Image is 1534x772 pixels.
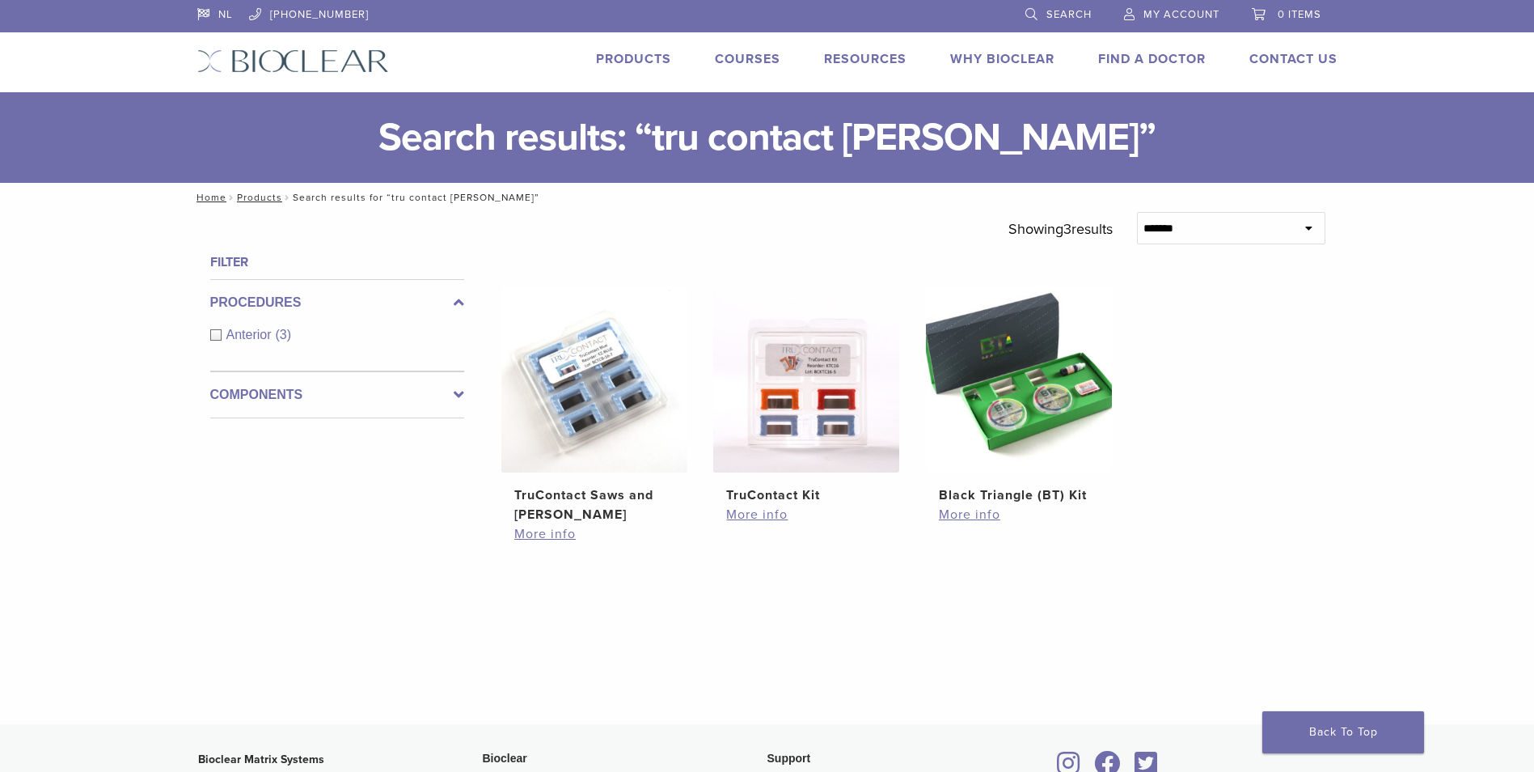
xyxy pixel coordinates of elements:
a: TruContact KitTruContact Kit [712,286,901,505]
h2: TruContact Kit [726,486,886,505]
a: Back To Top [1262,711,1424,753]
a: Products [237,192,282,203]
img: TruContact Saws and Sanders [501,286,687,473]
img: Black Triangle (BT) Kit [926,286,1112,473]
label: Components [210,385,464,405]
a: Courses [715,51,780,67]
a: Products [596,51,671,67]
span: My Account [1143,8,1219,21]
a: Why Bioclear [950,51,1054,67]
a: TruContact Saws and SandersTruContact Saws and [PERSON_NAME] [501,286,689,524]
a: More info [726,505,886,524]
a: Find A Doctor [1098,51,1206,67]
span: / [282,193,293,201]
span: (3) [276,328,292,341]
span: Search [1046,8,1092,21]
a: Resources [824,51,906,67]
nav: Search results for “tru contact [PERSON_NAME]” [185,183,1350,212]
h2: TruContact Saws and [PERSON_NAME] [514,486,674,524]
img: TruContact Kit [713,286,899,473]
a: Black Triangle (BT) KitBlack Triangle (BT) Kit [925,286,1114,505]
span: Support [767,752,811,765]
strong: Bioclear Matrix Systems [198,753,324,766]
h2: Black Triangle (BT) Kit [939,486,1099,505]
h4: Filter [210,252,464,272]
span: 3 [1063,220,1071,238]
p: Showing results [1008,212,1113,246]
span: / [226,193,237,201]
label: Procedures [210,293,464,312]
a: Contact Us [1249,51,1337,67]
img: Bioclear [197,49,389,73]
span: 0 items [1278,8,1321,21]
a: More info [939,505,1099,524]
span: Bioclear [483,752,527,765]
a: Home [192,192,226,203]
a: More info [514,524,674,544]
span: Anterior [226,328,276,341]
